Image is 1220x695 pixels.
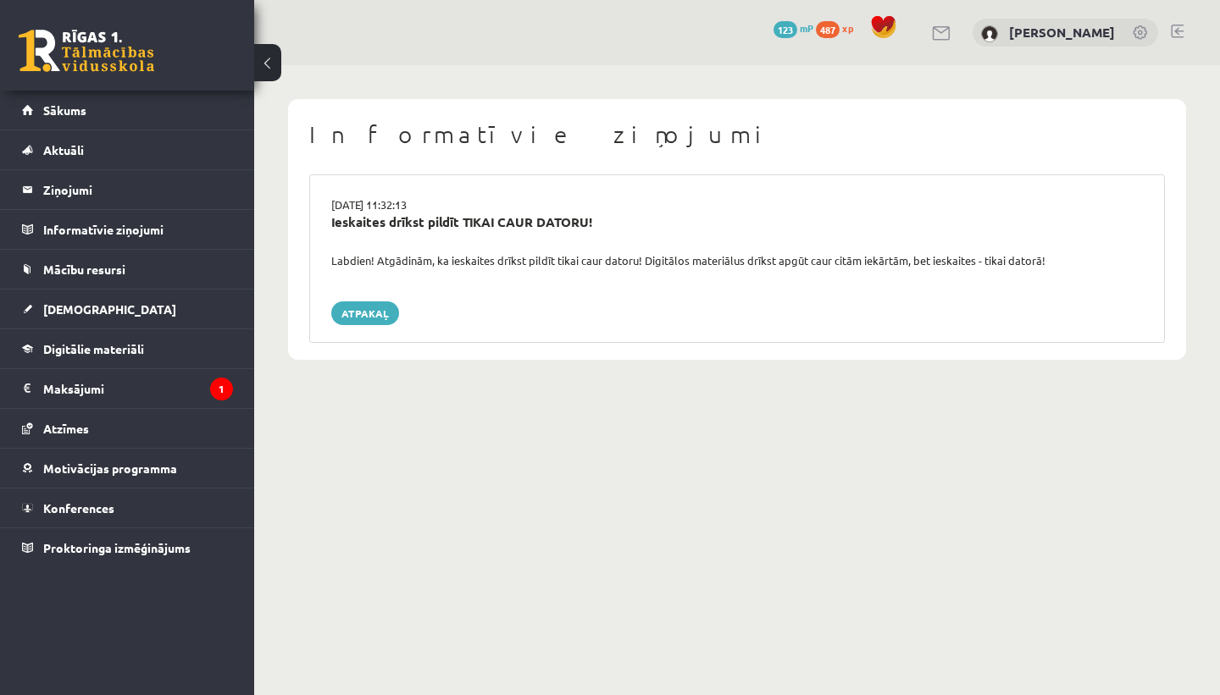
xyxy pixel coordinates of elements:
[43,421,89,436] span: Atzīmes
[816,21,840,38] span: 487
[43,262,125,277] span: Mācību resursi
[43,461,177,476] span: Motivācijas programma
[22,170,233,209] a: Ziņojumi
[22,449,233,488] a: Motivācijas programma
[22,250,233,289] a: Mācību resursi
[43,301,176,317] span: [DEMOGRAPHIC_DATA]
[43,102,86,118] span: Sākums
[22,369,233,408] a: Maksājumi1
[22,528,233,567] a: Proktoringa izmēģinājums
[774,21,813,35] a: 123 mP
[43,500,114,516] span: Konferences
[22,210,233,249] a: Informatīvie ziņojumi
[842,21,853,35] span: xp
[816,21,862,35] a: 487 xp
[210,378,233,400] i: 1
[331,301,399,325] a: Atpakaļ
[22,488,233,527] a: Konferences
[1009,24,1115,41] a: [PERSON_NAME]
[331,212,1143,232] div: Ieskaites drīkst pildīt TIKAI CAUR DATORU!
[981,25,998,42] img: Loreta Kiršblūma
[22,91,233,130] a: Sākums
[800,21,813,35] span: mP
[43,341,144,356] span: Digitālie materiāli
[319,196,1156,213] div: [DATE] 11:32:13
[774,21,797,38] span: 123
[19,30,154,72] a: Rīgas 1. Tālmācības vidusskola
[22,290,233,328] a: [DEMOGRAPHIC_DATA]
[22,329,233,368] a: Digitālie materiāli
[43,142,84,157] span: Aktuāli
[22,409,233,448] a: Atzīmes
[43,210,233,249] legend: Informatīvie ziņojumi
[319,252,1156,269] div: Labdien! Atgādinām, ka ieskaites drīkst pildīt tikai caur datoru! Digitālos materiālus drīkst apg...
[43,540,191,555] span: Proktoringa izmēģinājums
[309,120,1165,149] h1: Informatīvie ziņojumi
[22,130,233,169] a: Aktuāli
[43,369,233,408] legend: Maksājumi
[43,170,233,209] legend: Ziņojumi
